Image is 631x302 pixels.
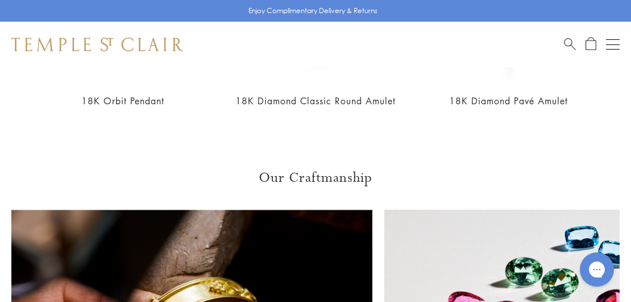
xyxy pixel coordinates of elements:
a: 18K Diamond Pavé Amulet [449,95,568,107]
button: Open navigation [606,38,620,51]
p: Enjoy Complimentary Delivery & Returns [248,5,377,17]
a: 18K Diamond Classic Round Amulet [235,95,396,107]
iframe: Gorgias live chat messenger [574,248,620,291]
h3: Our Craftmanship [11,169,620,187]
a: Open Shopping Bag [586,37,596,51]
img: Temple St. Clair [11,38,183,51]
a: Search [564,37,576,51]
a: 18K Orbit Pendant [81,95,164,107]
